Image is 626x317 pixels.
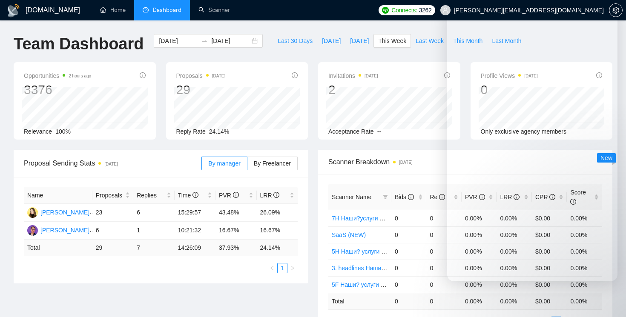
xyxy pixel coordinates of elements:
[208,160,240,167] span: By manager
[92,240,133,256] td: 29
[408,194,414,200] span: info-circle
[7,4,20,17] img: logo
[391,293,427,309] td: 0
[497,293,532,309] td: 0.00 %
[391,243,427,260] td: 0
[257,204,298,222] td: 26.09%
[567,276,602,293] td: 0.00%
[426,210,462,226] td: 0
[178,192,198,199] span: Time
[462,276,497,293] td: 0.00%
[40,226,89,235] div: [PERSON_NAME]
[215,240,256,256] td: 37.93 %
[373,34,411,48] button: This Week
[133,187,174,204] th: Replies
[27,207,38,218] img: VM
[426,243,462,260] td: 0
[426,260,462,276] td: 0
[176,82,226,98] div: 29
[411,34,448,48] button: Last Week
[532,276,567,293] td: $0.00
[328,128,374,135] span: Acceptance Rate
[328,71,378,81] span: Invitations
[442,7,448,13] span: user
[198,6,230,14] a: searchScanner
[176,71,226,81] span: Proposals
[24,240,92,256] td: Total
[209,128,229,135] span: 24.14%
[175,240,215,256] td: 14:26:09
[69,74,91,78] time: 2 hours ago
[609,7,623,14] a: setting
[328,293,391,309] td: Total
[322,36,341,46] span: [DATE]
[133,240,174,256] td: 7
[215,204,256,222] td: 43.48%
[328,157,602,167] span: Scanner Breakdown
[332,265,500,271] a: 3. headlines Наши услуги + не известна ЦА (минус наша ЦА)
[24,82,91,98] div: 3376
[391,6,417,15] span: Connects:
[444,72,450,78] span: info-circle
[426,293,462,309] td: 0
[24,187,92,204] th: Name
[332,194,371,200] span: Scanner Name
[273,34,317,48] button: Last 30 Days
[233,192,239,198] span: info-circle
[212,74,225,78] time: [DATE]
[27,208,89,215] a: VM[PERSON_NAME]
[176,128,206,135] span: Reply Rate
[447,9,617,281] iframe: Intercom live chat
[287,263,298,273] li: Next Page
[92,222,133,240] td: 6
[175,222,215,240] td: 10:21:32
[100,6,126,14] a: homeHome
[597,288,617,308] iframe: Intercom live chat
[395,194,414,200] span: Bids
[133,222,174,240] td: 1
[14,34,144,54] h1: Team Dashboard
[140,72,146,78] span: info-circle
[317,34,345,48] button: [DATE]
[381,191,390,203] span: filter
[254,160,291,167] span: By Freelancer
[215,222,256,240] td: 16.67%
[278,263,287,273] a: 1
[273,192,279,198] span: info-circle
[292,72,298,78] span: info-circle
[532,293,567,309] td: $ 0.00
[419,6,432,15] span: 3262
[257,222,298,240] td: 16.67%
[290,266,295,271] span: right
[260,192,280,199] span: LRR
[24,128,52,135] span: Relevance
[399,160,412,165] time: [DATE]
[350,36,369,46] span: [DATE]
[27,225,38,236] img: NV
[24,158,201,168] span: Proposal Sending Stats
[328,82,378,98] div: 2
[567,293,602,309] td: 0.00 %
[416,36,444,46] span: Last Week
[27,226,89,233] a: NV[PERSON_NAME]
[609,3,623,17] button: setting
[219,192,239,199] span: PVR
[175,204,215,222] td: 15:29:57
[439,194,445,200] span: info-circle
[377,128,381,135] span: --
[383,194,388,200] span: filter
[55,128,71,135] span: 100%
[287,263,298,273] button: right
[426,226,462,243] td: 0
[137,191,164,200] span: Replies
[211,36,250,46] input: End date
[201,37,208,44] span: to
[267,263,277,273] button: left
[332,215,445,222] a: 7H Наши?услуги + ?ЦА (минус наша ЦА)
[391,260,427,276] td: 0
[192,192,198,198] span: info-circle
[159,36,198,46] input: Start date
[96,191,123,200] span: Proposals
